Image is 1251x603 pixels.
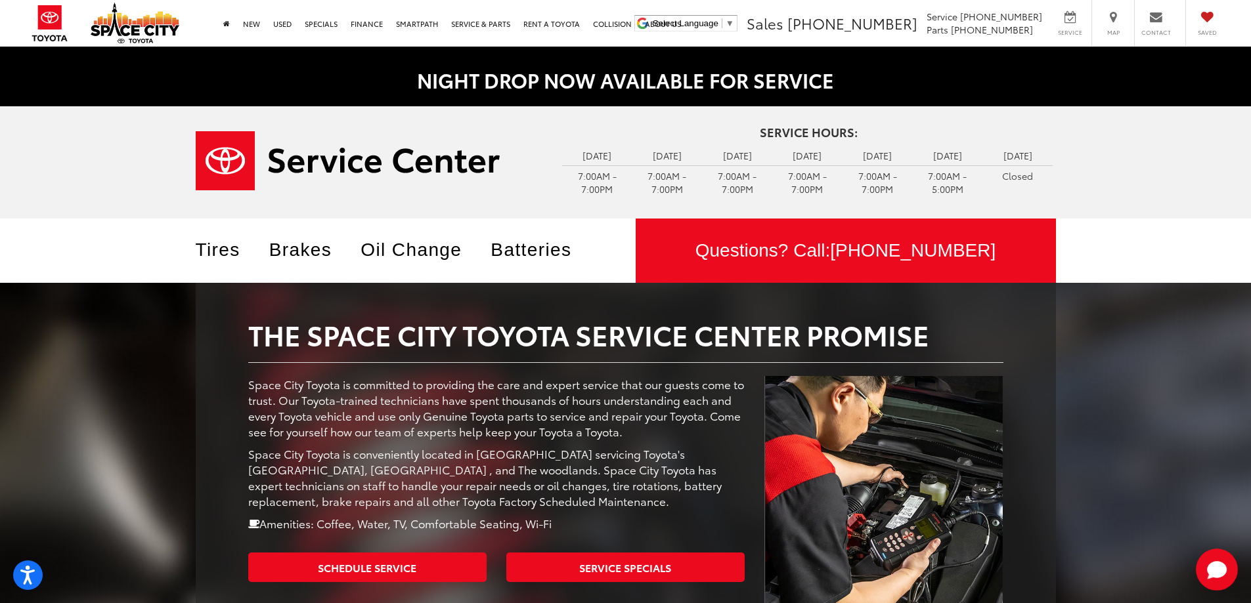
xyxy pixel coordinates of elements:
[1196,549,1238,591] button: Toggle Chat Window
[248,446,745,509] p: Space City Toyota is conveniently located in [GEOGRAPHIC_DATA] servicing Toyota's [GEOGRAPHIC_DAT...
[562,165,632,199] td: 7:00AM - 7:00PM
[248,552,487,582] a: Schedule Service
[927,23,948,36] span: Parts
[491,239,591,260] a: Batteries
[1055,28,1085,37] span: Service
[196,239,260,260] a: Tires
[927,10,957,23] span: Service
[91,3,179,43] img: Space City Toyota
[830,240,996,260] span: [PHONE_NUMBER]
[562,126,1056,139] h4: Service Hours:
[913,165,983,199] td: 7:00AM - 5:00PM
[196,69,1056,91] h2: NIGHT DROP NOW AVAILABLE FOR SERVICE
[1193,28,1221,37] span: Saved
[1196,549,1238,591] svg: Start Chat
[913,146,983,165] td: [DATE]
[702,146,772,165] td: [DATE]
[196,131,500,190] img: Service Center | Space City Toyota in Humble TX
[982,165,1053,186] td: Closed
[196,131,542,190] a: Service Center | Space City Toyota in Humble TX
[636,218,1056,283] a: Questions? Call:[PHONE_NUMBER]
[747,12,783,33] span: Sales
[361,239,481,260] a: Oil Change
[248,376,745,439] p: Space City Toyota is committed to providing the care and expert service that our guests come to t...
[632,146,703,165] td: [DATE]
[951,23,1033,36] span: [PHONE_NUMBER]
[506,552,745,582] a: Service Specials
[843,165,913,199] td: 7:00AM - 7:00PM
[632,165,703,199] td: 7:00AM - 7:00PM
[653,18,734,28] a: Select Language​
[772,165,843,199] td: 7:00AM - 7:00PM
[653,18,718,28] span: Select Language
[248,515,745,531] p: Amenities: Coffee, Water, TV, Comfortable Seating, Wi-Fi
[702,165,772,199] td: 7:00AM - 7:00PM
[1141,28,1171,37] span: Contact
[248,319,1003,349] h2: The Space City Toyota Service Center Promise
[636,218,1056,283] div: Questions? Call:
[562,146,632,165] td: [DATE]
[772,146,843,165] td: [DATE]
[787,12,917,33] span: [PHONE_NUMBER]
[982,146,1053,165] td: [DATE]
[960,10,1042,23] span: [PHONE_NUMBER]
[726,18,734,28] span: ▼
[269,239,352,260] a: Brakes
[843,146,913,165] td: [DATE]
[1099,28,1128,37] span: Map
